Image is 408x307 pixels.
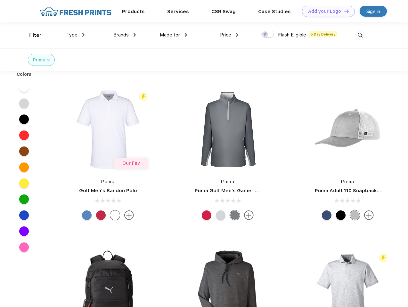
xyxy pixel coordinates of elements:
div: Colors [12,71,37,78]
img: func=resize&h=266 [185,87,270,172]
a: Products [122,9,145,14]
div: Bright White [110,210,120,220]
div: Ski Patrol [96,210,106,220]
div: Quarry with Brt Whit [350,210,360,220]
div: Peacoat Qut Shd [322,210,331,220]
img: flash_active_toggle.svg [139,92,148,101]
a: Golf Men's Bandon Polo [79,188,137,193]
span: Our Fav [122,161,140,166]
img: more.svg [244,210,254,220]
a: Sign in [360,6,387,17]
div: Filter [29,32,42,39]
div: Quiet Shade [230,210,240,220]
a: Puma [101,179,115,184]
img: more.svg [364,210,374,220]
img: dropdown.png [82,33,85,37]
img: dropdown.png [134,33,136,37]
span: Made for [160,32,180,38]
span: Type [66,32,78,38]
img: more.svg [124,210,134,220]
img: func=resize&h=266 [65,87,151,172]
img: desktop_search.svg [355,30,365,41]
a: Puma [221,179,234,184]
img: func=resize&h=266 [305,87,390,172]
img: DT [344,9,349,13]
span: Flash Eligible [278,32,306,38]
div: Ski Patrol [202,210,211,220]
span: Price [220,32,231,38]
div: Pma Blk Pma Blk [336,210,346,220]
div: High Rise [216,210,225,220]
a: Puma Golf Men's Gamer Golf Quarter-Zip [195,188,296,193]
div: Puma [33,57,45,63]
img: dropdown.png [185,33,187,37]
a: CSR Swag [211,9,236,14]
img: dropdown.png [236,33,238,37]
a: Puma [341,179,355,184]
div: Sign in [366,8,380,15]
img: flash_active_toggle.svg [379,254,388,262]
div: Lake Blue [82,210,92,220]
img: filter_cancel.svg [47,59,50,61]
span: Brands [113,32,129,38]
span: 5 Day Delivery [309,31,337,37]
img: fo%20logo%202.webp [38,6,113,17]
div: Add your Logo [308,9,341,14]
a: Services [167,9,189,14]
